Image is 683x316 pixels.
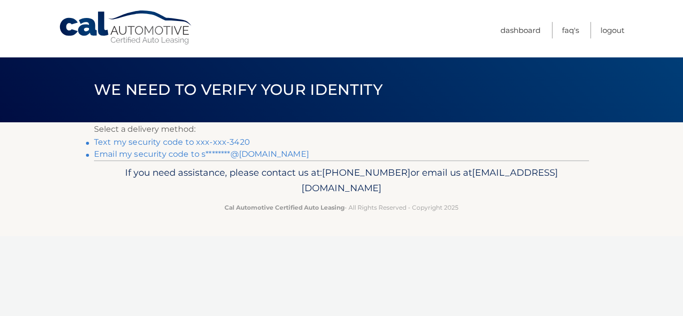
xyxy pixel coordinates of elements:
a: Dashboard [500,22,540,38]
a: Text my security code to xxx-xxx-3420 [94,137,250,147]
p: If you need assistance, please contact us at: or email us at [100,165,582,197]
span: [PHONE_NUMBER] [322,167,410,178]
a: Cal Automotive [58,10,193,45]
strong: Cal Automotive Certified Auto Leasing [224,204,344,211]
a: Logout [600,22,624,38]
p: - All Rights Reserved - Copyright 2025 [100,202,582,213]
span: We need to verify your identity [94,80,382,99]
p: Select a delivery method: [94,122,589,136]
a: Email my security code to s********@[DOMAIN_NAME] [94,149,309,159]
a: FAQ's [562,22,579,38]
